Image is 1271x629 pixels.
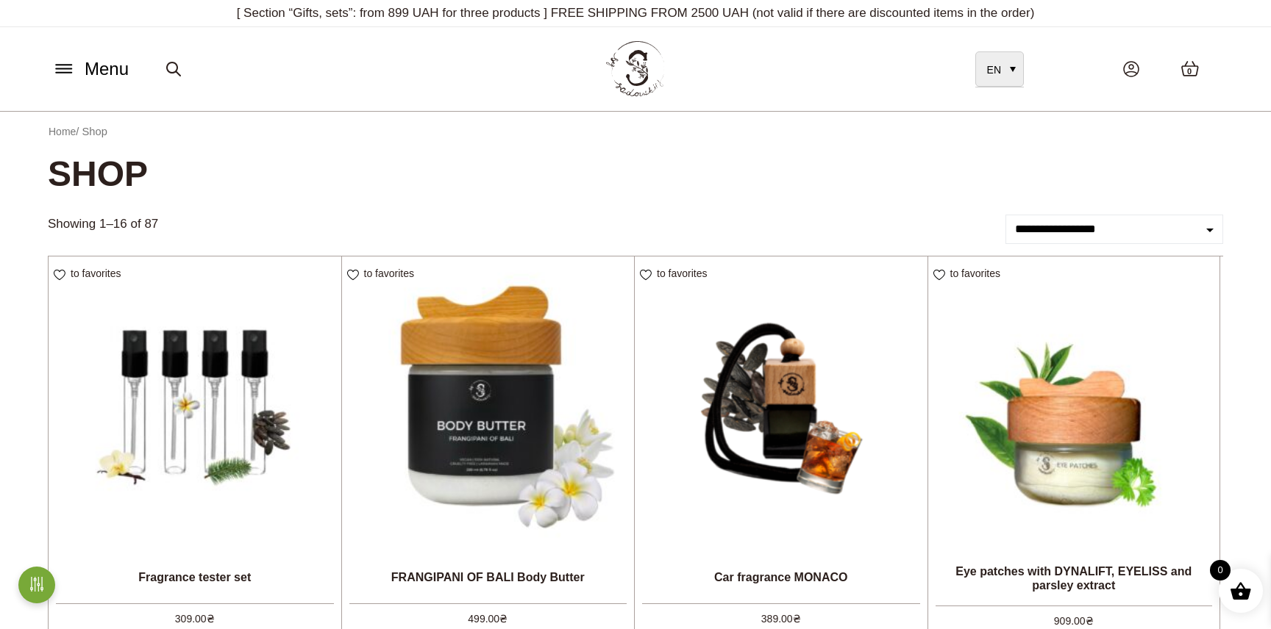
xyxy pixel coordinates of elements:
[364,267,414,279] font: to favorites
[950,267,1000,279] font: to favorites
[1187,67,1192,76] font: 0
[468,613,499,625] font: 499.00
[499,613,508,625] font: ₴
[606,41,665,96] img: BY SADOVSKIY
[207,613,215,625] font: ₴
[714,571,847,583] font: Car fragrance MONACO
[955,565,1192,592] font: Eye patches with DYNALIFT, EYELISS and parsley extract
[138,571,251,583] font: Fragrance tester set
[933,267,1005,279] a: to favorites
[928,256,1220,626] a: Eye patches with DYNALIFT, EYELISS and parsley extract 909.00₴
[347,270,359,281] img: unfavourite.svg
[237,6,1035,20] font: [ Section “Gifts, sets”: from 899 UAH for three products ] FREE SHIPPING FROM 2500 UAH (not valid...
[85,59,129,79] font: Menu
[1054,615,1086,627] font: 909.00
[987,64,1001,76] font: EN
[347,267,419,279] a: to favorites
[640,267,712,279] a: to favorites
[1166,46,1214,92] a: 0
[48,154,148,193] font: Shop
[49,126,76,137] a: Home
[761,613,793,625] font: 389.00
[76,126,107,137] font: / Shop
[1217,564,1222,575] font: 0
[1005,215,1223,244] select: Store order
[635,256,928,627] a: Car fragrance MONACO 389.00₴
[54,270,65,281] img: unfavourite.svg
[391,571,585,583] font: FRANGIPANI OF BALI Body Butter
[342,256,635,627] a: FRANGIPANI OF BALI Body Butter 499.00₴
[657,267,707,279] font: to favorites
[49,256,341,627] a: Fragrance tester set 309.00₴
[48,55,133,83] button: Menu
[1086,615,1094,627] font: ₴
[175,613,207,625] font: 309.00
[54,267,126,279] a: to favorites
[975,51,1024,87] a: EN
[49,123,1222,140] nav: Breadcrumb
[933,270,945,281] img: unfavourite.svg
[48,217,158,231] font: Showing 1–16 of 87
[793,613,801,625] font: ₴
[640,270,652,281] img: unfavourite.svg
[71,267,121,279] font: to favorites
